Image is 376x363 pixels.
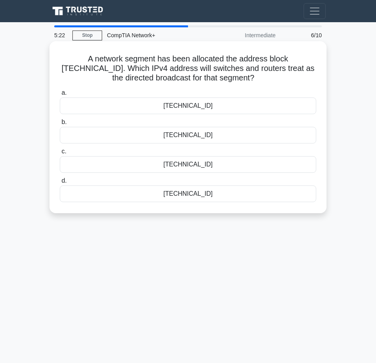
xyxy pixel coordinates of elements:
[61,148,66,155] span: c.
[61,118,66,125] span: b.
[304,3,326,19] button: Toggle navigation
[61,177,66,184] span: d.
[60,97,316,114] div: [TECHNICAL_ID]
[211,27,280,43] div: Intermediate
[49,27,72,43] div: 5:22
[61,89,66,96] span: a.
[60,156,316,173] div: [TECHNICAL_ID]
[59,54,317,83] h5: A network segment has been allocated the address block [TECHNICAL_ID]. Which IPv4 address will sw...
[60,127,316,143] div: [TECHNICAL_ID]
[60,185,316,202] div: [TECHNICAL_ID]
[72,31,102,40] a: Stop
[280,27,327,43] div: 6/10
[102,27,211,43] div: CompTIA Network+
